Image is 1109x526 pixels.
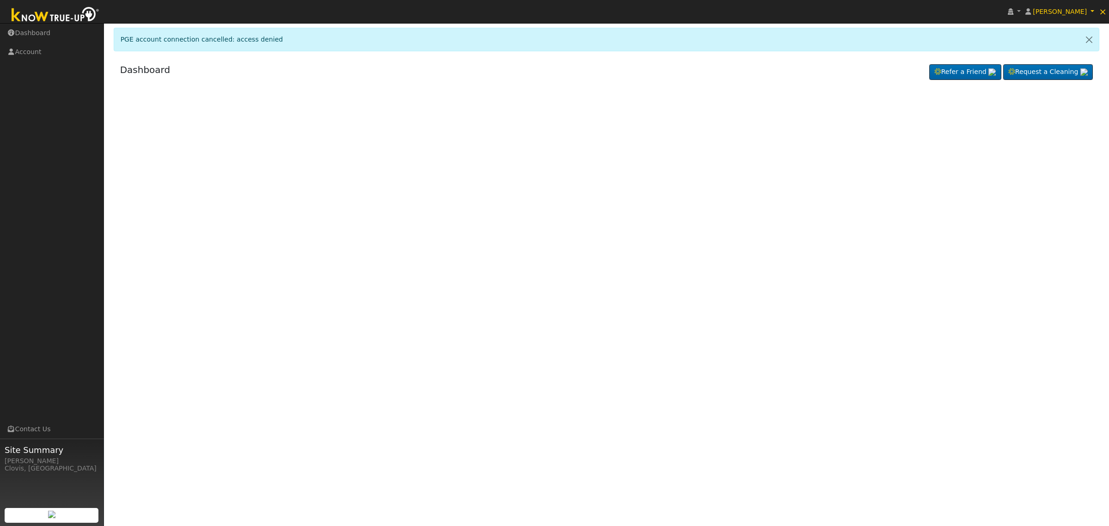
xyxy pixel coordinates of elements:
[1003,64,1093,80] a: Request a Cleaning
[5,444,99,456] span: Site Summary
[114,28,1100,51] div: PGE account connection cancelled: access denied
[1080,68,1088,76] img: retrieve
[1033,8,1087,15] span: [PERSON_NAME]
[5,456,99,466] div: [PERSON_NAME]
[48,511,55,518] img: retrieve
[1099,6,1107,17] span: ×
[120,64,171,75] a: Dashboard
[1079,28,1099,51] a: Close
[7,5,104,26] img: Know True-Up
[929,64,1001,80] a: Refer a Friend
[988,68,996,76] img: retrieve
[5,464,99,473] div: Clovis, [GEOGRAPHIC_DATA]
